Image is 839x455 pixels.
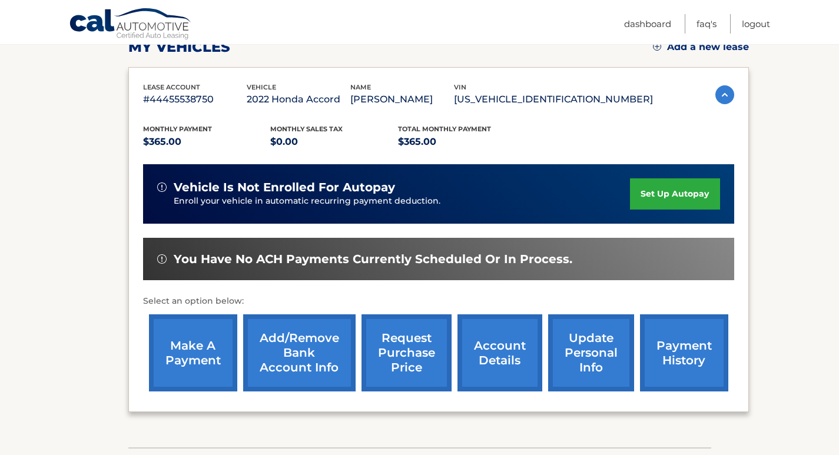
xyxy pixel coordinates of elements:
[247,91,350,108] p: 2022 Honda Accord
[630,178,719,210] a: set up autopay
[350,91,454,108] p: [PERSON_NAME]
[174,195,631,208] p: Enroll your vehicle in automatic recurring payment deduction.
[143,294,734,308] p: Select an option below:
[270,134,398,150] p: $0.00
[457,314,542,391] a: account details
[143,134,271,150] p: $365.00
[157,254,167,264] img: alert-white.svg
[697,14,717,34] a: FAQ's
[174,252,572,267] span: You have no ACH payments currently scheduled or in process.
[454,91,653,108] p: [US_VEHICLE_IDENTIFICATION_NUMBER]
[715,85,734,104] img: accordion-active.svg
[624,14,671,34] a: Dashboard
[69,8,193,42] a: Cal Automotive
[350,83,371,91] span: name
[653,41,749,53] a: Add a new lease
[143,83,200,91] span: lease account
[398,134,526,150] p: $365.00
[143,125,212,133] span: Monthly Payment
[270,125,343,133] span: Monthly sales Tax
[640,314,728,391] a: payment history
[149,314,237,391] a: make a payment
[548,314,634,391] a: update personal info
[157,182,167,192] img: alert-white.svg
[143,91,247,108] p: #44455538750
[653,42,661,51] img: add.svg
[174,180,395,195] span: vehicle is not enrolled for autopay
[243,314,356,391] a: Add/Remove bank account info
[398,125,491,133] span: Total Monthly Payment
[742,14,770,34] a: Logout
[454,83,466,91] span: vin
[362,314,452,391] a: request purchase price
[247,83,276,91] span: vehicle
[128,38,230,56] h2: my vehicles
